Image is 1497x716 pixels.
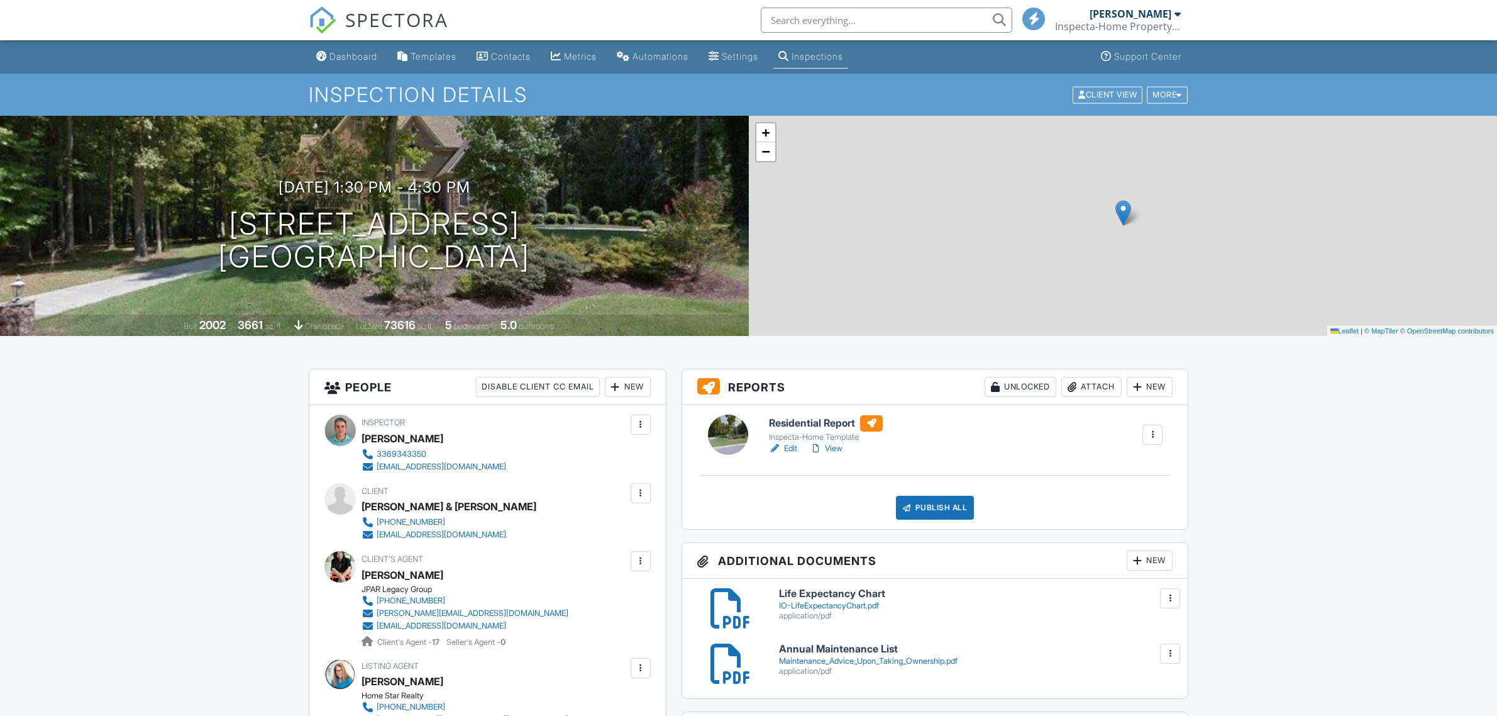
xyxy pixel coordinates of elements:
[546,45,602,69] a: Metrics
[184,322,197,331] span: Built
[632,51,688,62] div: Automations
[362,585,578,595] div: JPAR Legacy Group
[1071,89,1146,99] a: Client View
[329,51,377,62] div: Dashboard
[476,377,600,397] div: Disable Client CC Email
[377,449,426,459] div: 3369343350
[1330,327,1359,335] a: Leaflet
[362,672,443,691] a: [PERSON_NAME]
[769,415,883,432] h6: Residential Report
[362,607,568,620] a: [PERSON_NAME][EMAIL_ADDRESS][DOMAIN_NAME]
[377,462,506,472] div: [EMAIL_ADDRESS][DOMAIN_NAME]
[779,601,1173,611] div: IO-LifeExpectancyChart.pdf
[362,554,423,564] span: Client's Agent
[377,702,445,712] div: [PHONE_NUMBER]
[779,588,1173,620] a: Life Expectancy Chart IO-LifeExpectancyChart.pdf application/pdf
[377,517,445,527] div: [PHONE_NUMBER]
[446,637,505,647] span: Seller's Agent -
[1127,377,1173,397] div: New
[362,661,419,671] span: Listing Agent
[309,17,448,43] a: SPECTORA
[779,644,1173,676] a: Annual Maintenance List Maintenance_Advice_Upon_Taking_Ownership.pdf application/pdf
[779,588,1173,600] h6: Life Expectancy Chart
[761,143,770,159] span: −
[1127,551,1173,571] div: New
[769,432,883,442] div: Inspecta-Home Template
[356,322,382,331] span: Lot Size
[896,496,975,520] div: Publish All
[345,6,448,33] span: SPECTORA
[1090,8,1171,20] div: [PERSON_NAME]
[779,656,1173,666] div: Maintenance_Advice_Upon_Taking_Ownership.pdf
[756,123,775,142] a: Zoom in
[279,179,470,196] h3: [DATE] 1:30 pm - 4:30 pm
[1147,86,1188,103] div: More
[1114,51,1181,62] div: Support Center
[238,318,263,332] div: 3661
[411,51,456,62] div: Templates
[761,125,770,140] span: +
[377,637,441,647] span: Client's Agent -
[1096,45,1186,69] a: Support Center
[792,51,843,62] div: Inspections
[564,51,597,62] div: Metrics
[773,45,848,69] a: Inspections
[362,566,443,585] a: [PERSON_NAME]
[704,45,763,69] a: Settings
[769,415,883,443] a: Residential Report Inspecta-Home Template
[362,701,568,713] a: [PHONE_NUMBER]
[305,322,344,331] span: crawlspace
[472,45,536,69] a: Contacts
[500,637,505,647] strong: 0
[682,369,1188,405] h3: Reports
[445,318,452,332] div: 5
[265,322,282,331] span: sq. ft.
[384,318,416,332] div: 73616
[1055,20,1181,33] div: Inspecta-Home Property Inspections
[454,322,489,331] span: bedrooms
[810,442,842,455] a: View
[377,608,568,618] div: [PERSON_NAME][EMAIL_ADDRESS][DOMAIN_NAME]
[779,644,1173,655] h6: Annual Maintenance List
[761,8,1012,33] input: Search everything...
[362,620,568,632] a: [EMAIL_ADDRESS][DOMAIN_NAME]
[500,318,517,332] div: 5.0
[362,461,506,473] a: [EMAIL_ADDRESS][DOMAIN_NAME]
[392,45,461,69] a: Templates
[1061,377,1122,397] div: Attach
[309,369,666,405] h3: People
[1073,86,1142,103] div: Client View
[1400,327,1494,335] a: © OpenStreetMap contributors
[769,442,797,455] a: Edit
[779,611,1173,621] div: application/pdf
[417,322,433,331] span: sq.ft.
[362,516,526,529] a: [PHONE_NUMBER]
[309,84,1189,106] h1: Inspection Details
[362,595,568,607] a: [PHONE_NUMBER]
[362,448,506,461] a: 3369343350
[612,45,693,69] a: Automations (Basic)
[362,429,443,448] div: [PERSON_NAME]
[491,51,531,62] div: Contacts
[432,637,439,647] strong: 17
[362,497,536,516] div: [PERSON_NAME] & [PERSON_NAME]
[377,621,506,631] div: [EMAIL_ADDRESS][DOMAIN_NAME]
[779,666,1173,676] div: application/pdf
[362,486,389,496] span: Client
[309,6,336,34] img: The Best Home Inspection Software - Spectora
[199,318,226,332] div: 2002
[311,45,382,69] a: Dashboard
[362,418,405,427] span: Inspector
[362,691,578,701] div: Home Star Realty
[377,530,506,540] div: [EMAIL_ADDRESS][DOMAIN_NAME]
[605,377,651,397] div: New
[1364,327,1398,335] a: © MapTiler
[1361,327,1362,335] span: |
[1115,200,1131,226] img: Marker
[722,51,758,62] div: Settings
[519,322,555,331] span: bathrooms
[985,377,1056,397] div: Unlocked
[218,208,530,274] h1: [STREET_ADDRESS] [GEOGRAPHIC_DATA]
